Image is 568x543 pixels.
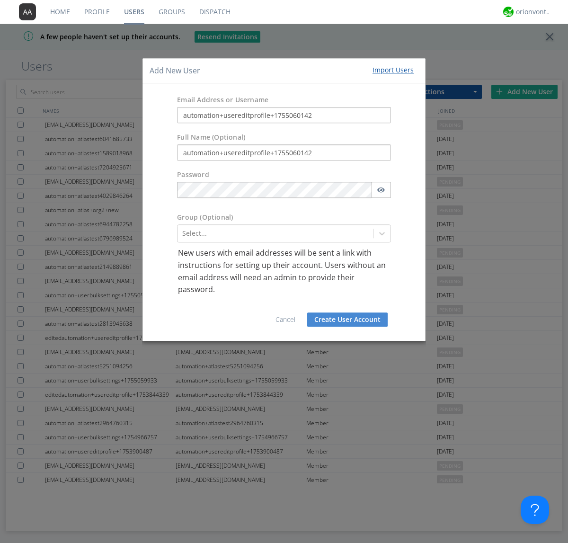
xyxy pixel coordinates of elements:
label: Full Name (Optional) [177,133,245,142]
div: orionvontas+atlas+automation+org2 [516,7,551,17]
div: Import Users [373,65,414,75]
a: Cancel [275,315,295,324]
h4: Add New User [150,65,200,76]
label: Password [177,170,209,180]
img: 29d36aed6fa347d5a1537e7736e6aa13 [503,7,514,17]
input: Julie Appleseed [177,145,391,161]
p: New users with email addresses will be sent a link with instructions for setting up their account... [178,248,390,296]
label: Group (Optional) [177,213,233,223]
button: Create User Account [307,312,388,327]
input: e.g. email@address.com, Housekeeping1 [177,107,391,124]
label: Email Address or Username [177,96,268,105]
img: 373638.png [19,3,36,20]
